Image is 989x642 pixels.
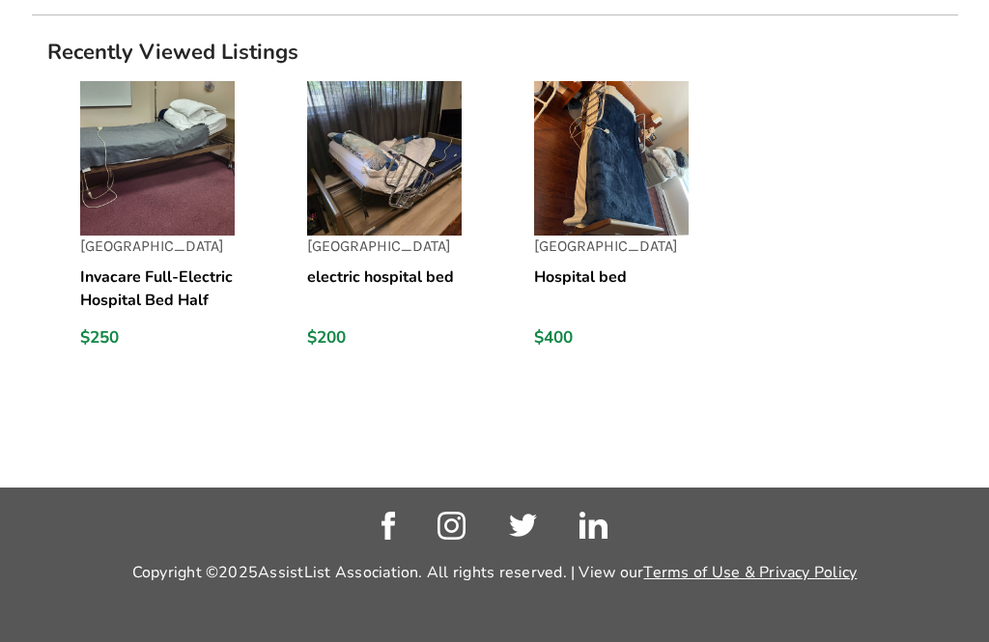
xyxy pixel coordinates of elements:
img: listing [534,81,689,236]
img: listing [307,81,462,236]
div: $400 [534,327,689,349]
div: $250 [80,327,235,349]
a: listing[GEOGRAPHIC_DATA]Invacare Full-Electric Hospital Bed Half Rail (Includes Delivery and Inst... [80,81,276,379]
p: [GEOGRAPHIC_DATA] [534,236,689,258]
img: twitter_link [509,514,537,537]
h1: Recently Viewed Listings [32,39,958,66]
img: listing [80,81,235,236]
img: linkedin_link [579,512,608,539]
h5: Invacare Full-Electric Hospital Bed Half Rail (Includes Delivery and Installation) [80,265,235,312]
h5: Hospital bed [534,265,689,312]
img: facebook_link [381,512,395,540]
a: Terms of Use & Privacy Policy [643,562,857,583]
img: instagram_link [438,512,466,540]
h5: electric hospital bed [307,265,462,312]
p: [GEOGRAPHIC_DATA] [80,236,235,258]
a: listing[GEOGRAPHIC_DATA]Hospital bed$400 [534,81,730,379]
div: $200 [307,327,462,349]
a: listing[GEOGRAPHIC_DATA]electric hospital bed$200 [307,81,503,379]
p: [GEOGRAPHIC_DATA] [307,236,462,258]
